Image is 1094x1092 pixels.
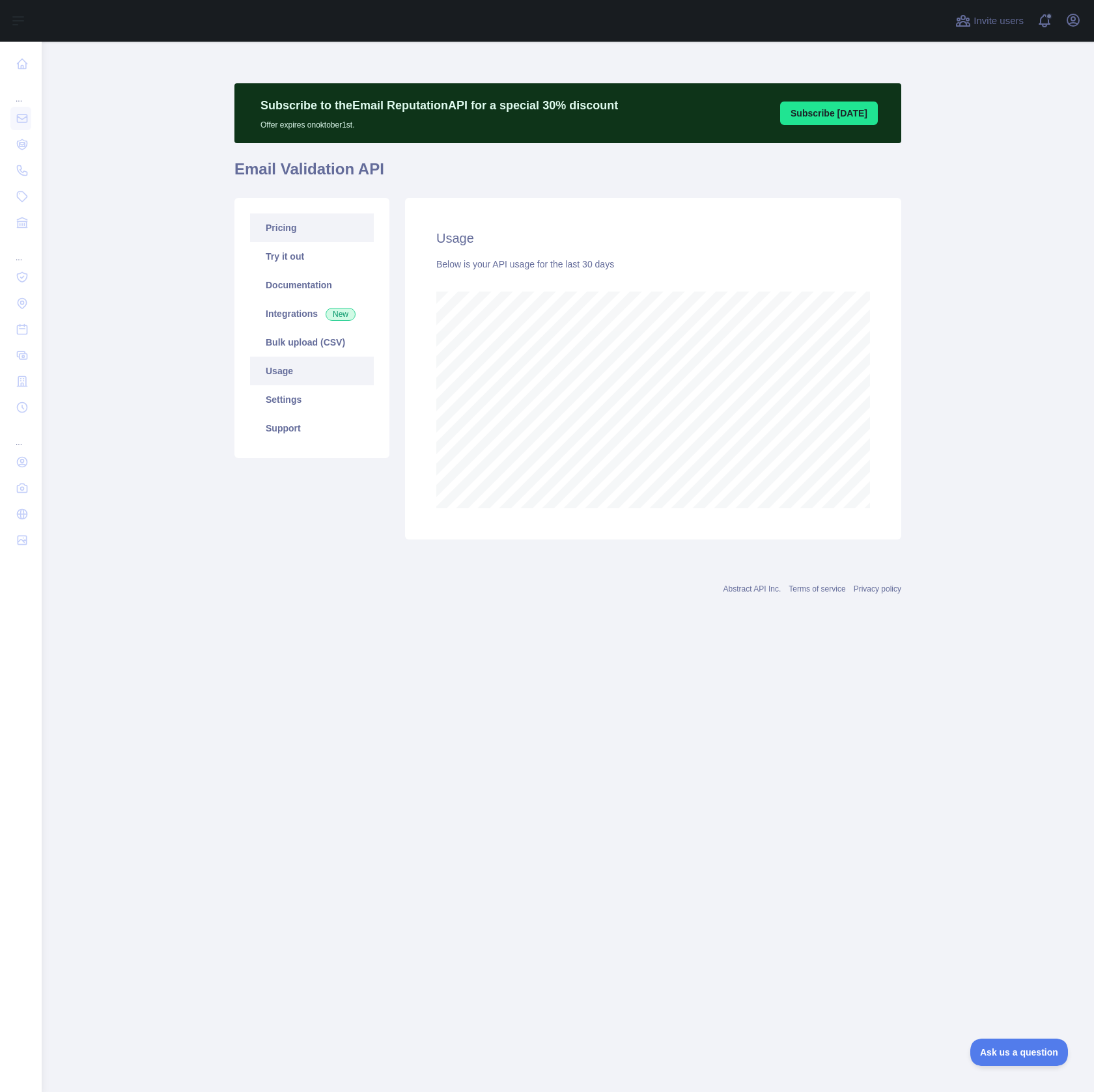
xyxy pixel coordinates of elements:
[970,1039,1068,1066] iframe: Toggle Customer Support
[250,357,374,385] a: Usage
[250,242,374,271] a: Try it out
[780,102,878,125] button: Subscribe [DATE]
[234,159,901,190] h1: Email Validation API
[250,299,374,328] a: Integrations New
[723,584,781,594] a: Abstract API Inc.
[250,271,374,299] a: Documentation
[250,213,374,242] a: Pricing
[260,115,618,130] p: Offer expires on oktober 1st.
[436,229,870,247] h2: Usage
[326,308,356,321] span: New
[436,258,870,271] div: Below is your API usage for the last 30 days
[250,385,374,414] a: Settings
[854,584,901,594] a: Privacy policy
[260,96,618,115] p: Subscribe to the Email Reputation API for a special 30 % discount
[953,10,1026,31] button: Invite users
[10,237,31,263] div: ...
[10,422,31,448] div: ...
[789,584,845,594] a: Terms of service
[10,78,31,104] div: ...
[250,414,374,443] a: Support
[250,328,374,357] a: Bulk upload (CSV)
[974,14,1024,29] span: Invite users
